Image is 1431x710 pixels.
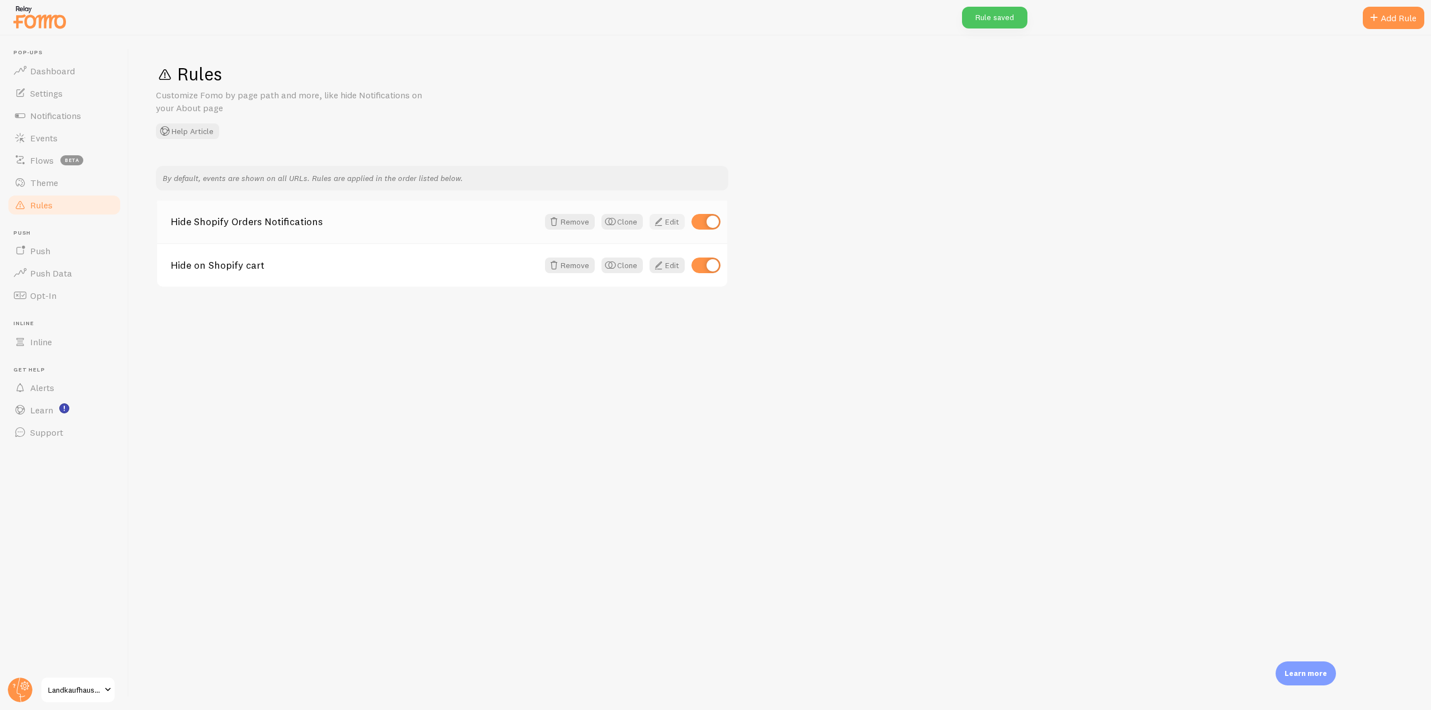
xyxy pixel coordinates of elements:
a: Flows beta [7,149,122,171]
span: Alerts [30,382,54,393]
span: Opt-In [30,290,56,301]
a: Rules [7,194,122,216]
a: Hide Shopify Orders Notifications [170,217,538,227]
p: By default, events are shown on all URLs. Rules are applied in the order listed below. [163,173,722,184]
button: Help Article [156,123,219,139]
span: Support [30,427,63,438]
span: Pop-ups [13,49,122,56]
a: Inline [7,331,122,353]
span: Learn [30,404,53,416]
span: Rules [30,199,53,211]
button: Clone [601,214,643,230]
button: Clone [601,258,643,273]
span: Push [30,245,50,256]
span: Flows [30,155,54,166]
a: Edit [650,214,685,230]
a: Alerts [7,377,122,399]
a: Notifications [7,104,122,127]
a: Push [7,240,122,262]
a: Landkaufhaus [PERSON_NAME] [40,676,116,703]
span: Get Help [13,366,122,374]
a: Dashboard [7,60,122,82]
div: Learn more [1276,661,1336,685]
a: Support [7,421,122,444]
button: Remove [545,214,595,230]
span: Landkaufhaus [PERSON_NAME] [48,683,101,697]
a: Hide on Shopify cart [170,260,538,270]
button: Remove [545,258,595,273]
a: Learn [7,399,122,421]
span: Notifications [30,110,81,121]
p: Customize Fomo by page path and more, like hide Notifications on your About page [156,89,424,115]
a: Edit [650,258,685,273]
span: Push [13,230,122,237]
span: Events [30,132,58,144]
p: Learn more [1285,668,1327,679]
img: fomo-relay-logo-orange.svg [12,3,68,31]
span: beta [60,155,83,165]
a: Push Data [7,262,122,284]
a: Settings [7,82,122,104]
span: Theme [30,177,58,188]
h1: Rules [156,63,1404,85]
span: Dashboard [30,65,75,77]
a: Opt-In [7,284,122,307]
div: Rule saved [962,7,1027,28]
span: Push Data [30,268,72,279]
span: Inline [30,336,52,347]
a: Events [7,127,122,149]
span: Inline [13,320,122,327]
span: Settings [30,88,63,99]
a: Theme [7,171,122,194]
svg: <p>Watch New Feature Tutorials!</p> [59,403,69,413]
